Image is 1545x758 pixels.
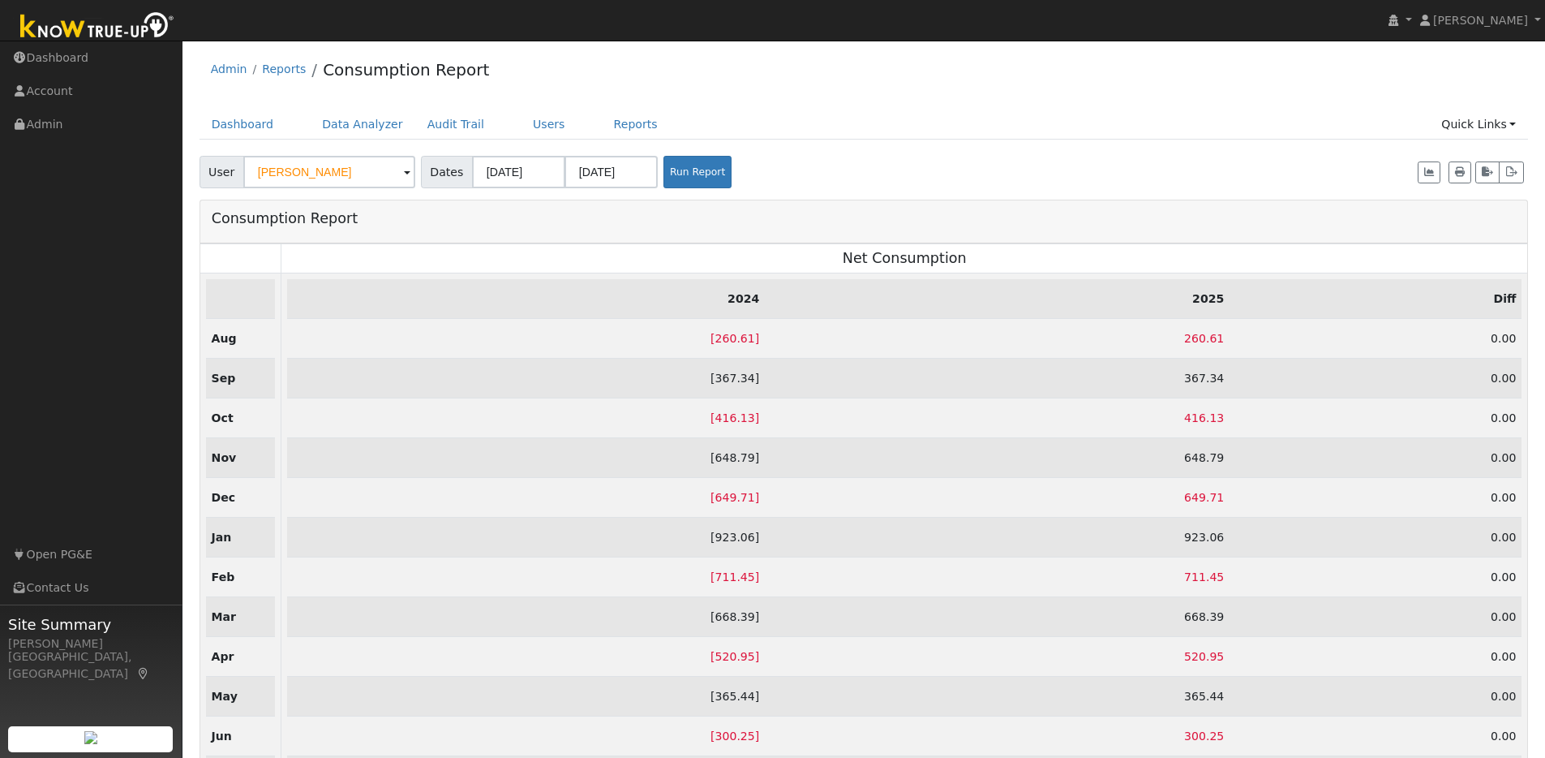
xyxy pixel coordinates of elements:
[1192,292,1224,305] strong: 2025
[84,731,97,744] img: retrieve
[727,292,759,305] strong: 2024
[765,558,1230,597] td: 711.45
[765,437,1230,477] td: 648.79
[1230,437,1521,477] td: 0.00
[755,610,760,623] span: ]
[765,518,1230,558] td: 923.06
[287,717,765,756] td: 300.25
[755,411,760,424] span: ]
[211,62,247,75] a: Admin
[710,491,715,504] span: [
[1230,318,1521,358] td: 0.00
[1230,677,1521,717] td: 0.00
[1230,597,1521,637] td: 0.00
[710,610,715,623] span: [
[755,332,760,345] span: ]
[212,206,358,230] h3: Consumption Report
[765,637,1230,677] td: 520.95
[602,110,670,140] a: Reports
[1475,162,1500,184] button: Export to CSV
[1230,518,1521,558] td: 0.00
[287,318,765,358] td: 260.61
[8,635,174,652] div: [PERSON_NAME]
[765,717,1230,756] td: 300.25
[1230,398,1521,437] td: 0.00
[1448,162,1471,184] button: Print
[1230,717,1521,756] td: 0.00
[212,491,236,504] strong: Dec
[755,571,760,584] span: ]
[212,650,234,663] strong: Apr
[1418,162,1440,184] button: Show Graph
[755,730,760,743] span: ]
[755,531,760,544] span: ]
[212,610,236,623] strong: Mar
[287,398,765,437] td: 416.13
[710,411,715,424] span: [
[212,531,232,544] strong: Jan
[710,332,715,345] span: [
[765,597,1230,637] td: 668.39
[710,571,715,584] span: [
[755,690,760,703] span: ]
[1499,162,1524,184] button: Export Interval Data
[755,451,760,464] span: ]
[710,650,715,663] span: [
[765,318,1230,358] td: 260.61
[755,650,760,663] span: ]
[765,677,1230,717] td: 365.44
[323,60,489,80] a: Consumption Report
[765,358,1230,398] td: 367.34
[421,156,473,188] span: Dates
[1429,110,1528,140] a: Quick Links
[663,156,732,188] button: Run Report
[765,398,1230,437] td: 416.13
[287,518,765,558] td: 923.06
[212,372,236,385] strong: Sep
[212,571,235,584] strong: Feb
[1230,478,1521,518] td: 0.00
[212,730,232,743] strong: Jun
[200,110,286,140] a: Dashboard
[710,730,715,743] span: [
[521,110,577,140] a: Users
[1230,358,1521,398] td: 0.00
[710,690,715,703] span: [
[287,358,765,398] td: 367.34
[415,110,496,140] a: Audit Trail
[1230,558,1521,597] td: 0.00
[287,637,765,677] td: 520.95
[310,110,415,140] a: Data Analyzer
[1230,637,1521,677] td: 0.00
[710,451,715,464] span: [
[287,677,765,717] td: 365.44
[8,648,174,683] div: [GEOGRAPHIC_DATA], [GEOGRAPHIC_DATA]
[136,667,151,680] a: Map
[12,9,182,45] img: Know True-Up
[262,62,306,75] a: Reports
[287,597,765,637] td: 668.39
[1433,14,1528,27] span: [PERSON_NAME]
[212,690,238,703] strong: May
[212,332,237,345] strong: Aug
[200,156,244,188] span: User
[765,478,1230,518] td: 649.71
[212,411,234,424] strong: Oct
[755,491,760,504] span: ]
[755,372,760,385] span: ]
[287,250,1521,267] h3: Net Consumption
[243,156,415,188] input: Select a User
[287,478,765,518] td: 649.71
[710,531,715,544] span: [
[287,558,765,597] td: 711.45
[710,372,715,385] span: [
[212,451,237,464] strong: Nov
[287,437,765,477] td: 648.79
[1493,292,1516,305] strong: Diff
[8,614,174,635] span: Site Summary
